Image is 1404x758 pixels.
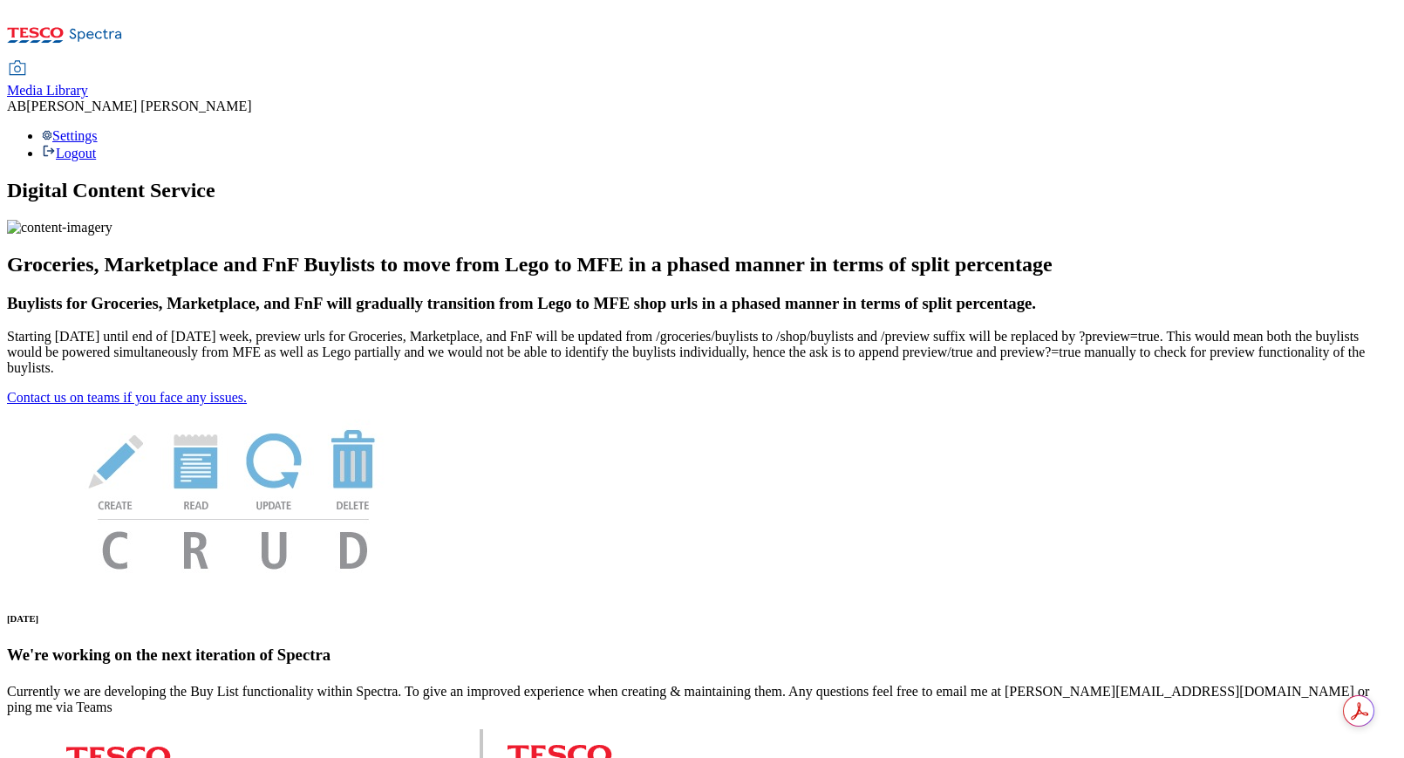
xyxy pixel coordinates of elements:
[7,83,88,98] span: Media Library
[7,684,1397,715] p: Currently we are developing the Buy List functionality within Spectra. To give an improved experi...
[7,179,1397,202] h1: Digital Content Service
[42,146,96,160] a: Logout
[7,99,26,113] span: AB
[7,220,112,236] img: content-imagery
[7,62,88,99] a: Media Library
[7,390,247,405] a: Contact us on teams if you face any issues.
[7,645,1397,665] h3: We're working on the next iteration of Spectra
[7,406,460,588] img: News Image
[7,613,1397,624] h6: [DATE]
[7,329,1397,376] p: Starting [DATE] until end of [DATE] week, preview urls for Groceries, Marketplace, and FnF will b...
[42,128,98,143] a: Settings
[7,294,1397,313] h3: Buylists for Groceries, Marketplace, and FnF will gradually transition from Lego to MFE shop urls...
[7,253,1397,277] h2: Groceries, Marketplace and FnF Buylists to move from Lego to MFE in a phased manner in terms of s...
[26,99,251,113] span: [PERSON_NAME] [PERSON_NAME]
